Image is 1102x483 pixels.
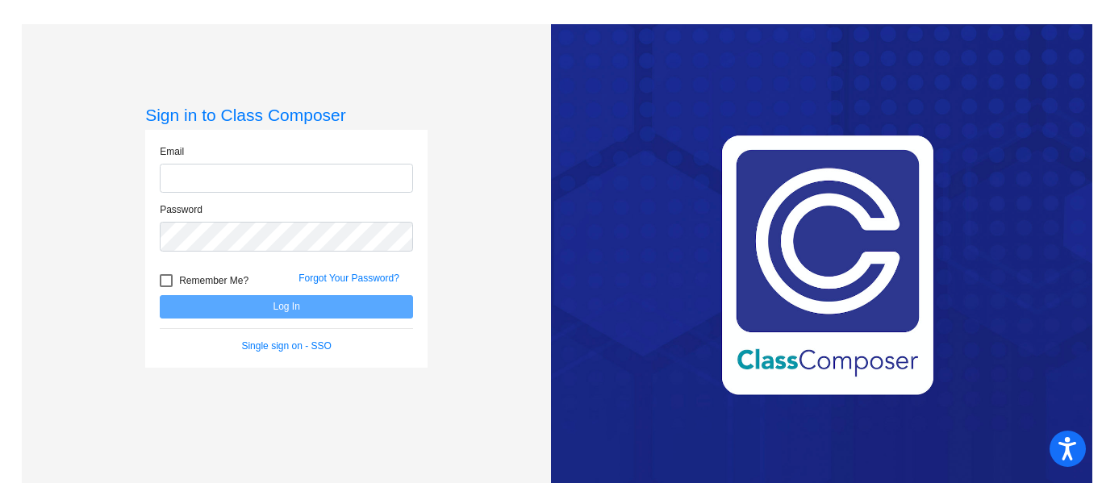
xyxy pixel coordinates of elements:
h3: Sign in to Class Composer [145,105,428,125]
a: Single sign on - SSO [241,340,331,352]
button: Log In [160,295,413,319]
label: Password [160,202,202,217]
a: Forgot Your Password? [298,273,399,284]
label: Email [160,144,184,159]
span: Remember Me? [179,271,248,290]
